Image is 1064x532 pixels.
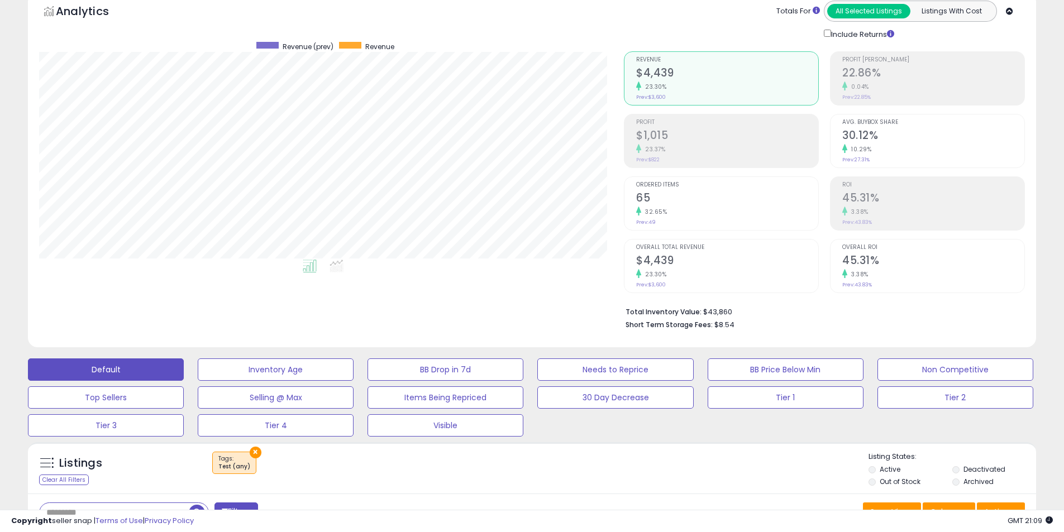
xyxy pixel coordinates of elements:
[815,27,908,40] div: Include Returns
[198,414,354,437] button: Tier 4
[641,145,665,154] small: 23.37%
[847,83,869,91] small: 0.04%
[218,463,250,471] div: Test (any)
[368,358,523,381] button: BB Drop in 7d
[842,156,870,163] small: Prev: 27.31%
[842,119,1024,126] span: Avg. Buybox Share
[641,270,666,279] small: 23.30%
[842,281,872,288] small: Prev: 43.83%
[39,475,89,485] div: Clear All Filters
[842,182,1024,188] span: ROI
[842,66,1024,82] h2: 22.86%
[842,57,1024,63] span: Profit [PERSON_NAME]
[537,358,693,381] button: Needs to Reprice
[636,119,818,126] span: Profit
[963,477,994,486] label: Archived
[923,502,975,521] button: Columns
[847,208,869,216] small: 3.38%
[250,447,261,458] button: ×
[847,145,871,154] small: 10.29%
[636,281,666,288] small: Prev: $3,600
[869,452,1036,462] p: Listing States:
[636,156,660,163] small: Prev: $822
[198,386,354,409] button: Selling @ Max
[28,358,184,381] button: Default
[930,506,965,517] span: Columns
[977,502,1025,521] button: Actions
[714,319,734,330] span: $8.54
[963,464,1005,474] label: Deactivated
[641,208,667,216] small: 32.65%
[842,254,1024,269] h2: 45.31%
[11,516,194,526] div: seller snap | |
[877,386,1033,409] button: Tier 2
[708,358,863,381] button: BB Price Below Min
[827,4,910,18] button: All Selected Listings
[636,129,818,144] h2: $1,015
[368,414,523,437] button: Visible
[1008,515,1053,526] span: 2025-09-17 21:09 GMT
[636,94,666,100] small: Prev: $3,600
[365,42,394,51] span: Revenue
[842,129,1024,144] h2: 30.12%
[880,477,920,486] label: Out of Stock
[636,182,818,188] span: Ordered Items
[198,358,354,381] button: Inventory Age
[636,219,656,226] small: Prev: 49
[847,270,869,279] small: 3.38%
[636,254,818,269] h2: $4,439
[880,464,900,474] label: Active
[368,386,523,409] button: Items Being Repriced
[56,3,131,22] h5: Analytics
[636,57,818,63] span: Revenue
[910,4,993,18] button: Listings With Cost
[11,515,52,526] strong: Copyright
[863,502,921,521] button: Save View
[842,94,871,100] small: Prev: 22.85%
[842,219,872,226] small: Prev: 43.83%
[537,386,693,409] button: 30 Day Decrease
[626,307,702,317] b: Total Inventory Value:
[641,83,666,91] small: 23.30%
[842,191,1024,207] h2: 45.31%
[877,358,1033,381] button: Non Competitive
[776,6,820,17] div: Totals For
[636,191,818,207] h2: 65
[708,386,863,409] button: Tier 1
[214,502,258,522] button: Filters
[626,304,1017,318] li: $43,860
[626,320,713,329] b: Short Term Storage Fees:
[842,245,1024,251] span: Overall ROI
[636,245,818,251] span: Overall Total Revenue
[636,66,818,82] h2: $4,439
[283,42,333,51] span: Revenue (prev)
[28,414,184,437] button: Tier 3
[218,454,250,471] span: Tags :
[28,386,184,409] button: Top Sellers
[59,456,102,471] h5: Listings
